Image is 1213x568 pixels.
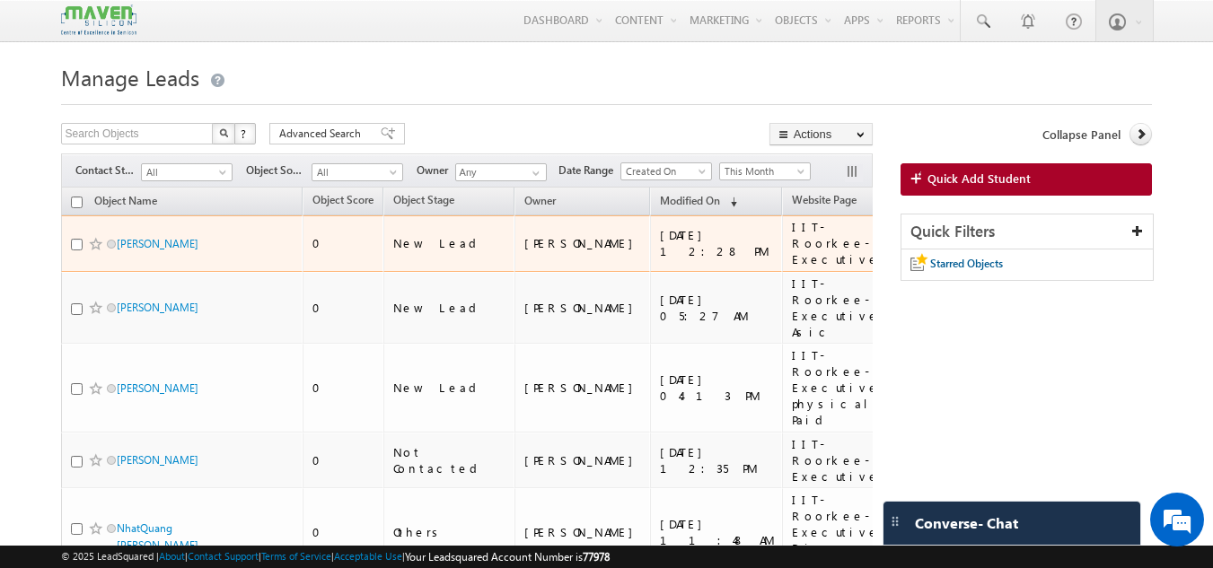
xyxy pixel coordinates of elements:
span: Owner [524,194,556,207]
a: Object Name [85,191,166,214]
div: IIT-Roorkee-Executive [792,219,886,267]
div: [DATE] 11:48 AM [660,516,774,548]
a: Object Score [303,190,382,214]
span: This Month [720,163,805,179]
div: [PERSON_NAME] [524,452,642,468]
a: Terms of Service [261,550,331,562]
span: Converse - Chat [915,515,1018,531]
span: Modified On [660,194,720,207]
span: Object Score [312,193,374,206]
a: [PERSON_NAME] [117,237,198,250]
a: All [312,163,403,181]
div: Not Contacted [393,444,506,476]
div: IIT-Roorkee-Executive-physical-Paid [792,347,886,428]
img: Search [219,128,228,137]
span: ? [241,126,249,141]
span: Contact Stage [75,162,141,179]
button: Actions [769,123,873,145]
div: [PERSON_NAME] [524,380,642,396]
span: Date Range [558,162,620,179]
span: 77978 [583,550,610,564]
input: Type to Search [455,163,547,181]
a: Show All Items [523,164,545,182]
span: Website Page [792,193,857,206]
span: © 2025 LeadSquared | | | | | [61,548,610,565]
a: Website Page [783,190,866,214]
a: Created On [620,162,712,180]
span: Collapse Panel [1042,127,1121,143]
a: [PERSON_NAME] [117,453,198,467]
div: 0 [312,235,375,251]
div: 0 [312,300,375,316]
div: IIT-Roorkee-Executive-Asic [792,275,886,340]
div: [DATE] 05:27 AM [660,292,774,324]
a: Quick Add Student [901,163,1153,196]
a: NhatQuang [PERSON_NAME] [117,521,198,552]
div: New Lead [393,235,506,251]
span: Object Stage [393,193,454,206]
div: New Lead [393,380,506,396]
span: Starred Objects [930,257,1003,270]
a: Modified On (sorted descending) [651,190,746,214]
a: [PERSON_NAME] [117,381,198,395]
span: Your Leadsquared Account Number is [405,550,610,564]
div: [PERSON_NAME] [524,235,642,251]
span: Quick Add Student [927,170,1031,187]
span: All [312,164,398,180]
a: All [141,163,233,181]
div: 0 [312,524,375,540]
div: [PERSON_NAME] [524,300,642,316]
div: New Lead [393,300,506,316]
a: About [159,550,185,562]
div: [DATE] 12:28 PM [660,227,774,259]
div: [DATE] 04:13 PM [660,371,774,404]
span: Created On [621,163,707,179]
div: Others [393,524,506,540]
div: [PERSON_NAME] [524,524,642,540]
span: (sorted descending) [723,195,737,209]
input: Check all records [71,197,83,208]
a: Acceptable Use [334,550,402,562]
img: carter-drag [888,514,902,529]
span: Manage Leads [61,63,199,92]
a: Object Stage [384,190,463,214]
span: Owner [417,162,455,179]
a: This Month [719,162,811,180]
button: ? [234,123,256,144]
div: 0 [312,380,375,396]
div: Quick Filters [901,214,1154,249]
span: Object Source [246,162,312,179]
div: [DATE] 12:35 PM [660,444,774,476]
div: 0 [312,452,375,468]
img: Custom Logo [61,4,136,36]
a: [PERSON_NAME] [117,301,198,314]
div: IIT-Roorkee-Executive [792,436,886,485]
span: Advanced Search [279,126,366,142]
a: Contact Support [188,550,259,562]
span: All [142,164,227,180]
